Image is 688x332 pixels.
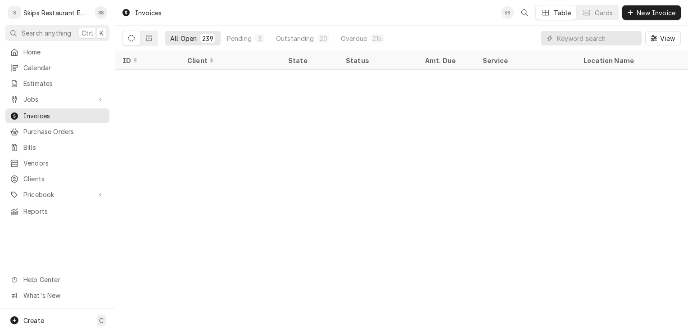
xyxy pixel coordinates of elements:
a: Go to Jobs [5,92,109,107]
span: C [99,316,104,325]
div: Client [187,56,272,65]
button: View [645,31,681,45]
span: Estimates [23,79,105,88]
div: SS [95,6,107,19]
div: Overdue [341,34,367,43]
a: Estimates [5,76,109,91]
a: Reports [5,204,109,219]
div: Table [554,8,571,18]
div: Shan Skipper's Avatar [95,6,107,19]
div: ID [122,56,171,65]
div: Cards [595,8,613,18]
a: Bills [5,140,109,155]
span: Calendar [23,63,105,72]
div: Service [483,56,567,65]
button: Open search [517,5,532,20]
span: What's New [23,291,104,300]
span: Home [23,47,105,57]
span: New Invoice [635,8,677,18]
div: 239 [202,34,213,43]
span: Create [23,317,44,324]
div: All Open [170,34,197,43]
span: Jobs [23,94,91,104]
button: New Invoice [622,5,681,20]
span: Vendors [23,158,105,168]
span: Reports [23,206,105,216]
input: Keyword search [557,31,637,45]
span: Pricebook [23,190,91,199]
div: S [8,6,21,19]
div: Shan Skipper's Avatar [501,6,514,19]
a: Vendors [5,156,109,170]
div: 3 [257,34,263,43]
div: Status [346,56,409,65]
a: Home [5,45,109,59]
span: Bills [23,143,105,152]
span: Clients [23,174,105,184]
span: Purchase Orders [23,127,105,136]
a: Go to Pricebook [5,187,109,202]
div: 20 [320,34,327,43]
a: Clients [5,171,109,186]
button: Search anythingCtrlK [5,25,109,41]
span: Search anything [22,28,71,38]
span: Ctrl [81,28,93,38]
span: K [100,28,104,38]
div: Outstanding [276,34,314,43]
a: Go to Help Center [5,272,109,287]
a: Go to What's New [5,288,109,303]
span: View [658,34,677,43]
a: Purchase Orders [5,124,109,139]
div: 216 [372,34,382,43]
a: Invoices [5,108,109,123]
div: Pending [227,34,252,43]
a: Calendar [5,60,109,75]
span: Invoices [23,111,105,121]
div: State [288,56,331,65]
div: Amt. Due [425,56,466,65]
div: Skips Restaurant Equipment [23,8,90,18]
div: SS [501,6,514,19]
span: Help Center [23,275,104,284]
